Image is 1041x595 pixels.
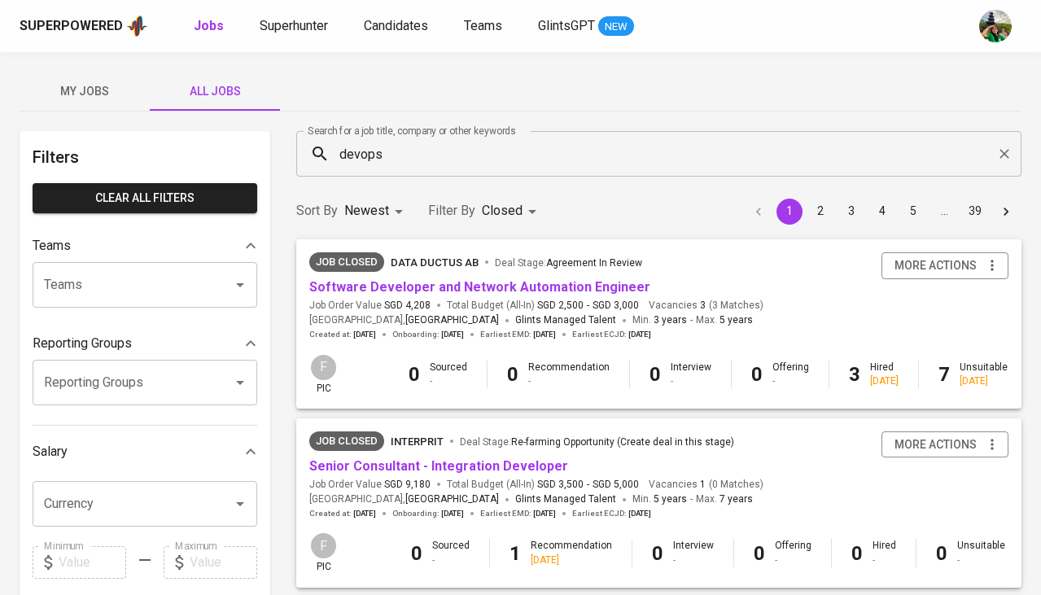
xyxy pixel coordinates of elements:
[364,18,428,33] span: Candidates
[480,508,556,519] span: Earliest EMD :
[546,257,642,269] span: Agreement In Review
[957,539,1005,567] div: Unsuitable
[344,201,389,221] p: Newest
[772,361,809,388] div: Offering
[20,14,148,38] a: Superpoweredapp logo
[993,142,1016,165] button: Clear
[353,329,376,340] span: [DATE]
[720,493,753,505] span: 7 years
[428,201,475,221] p: Filter By
[538,16,634,37] a: GlintsGPT NEW
[754,542,765,565] b: 0
[495,257,642,269] span: Deal Stage :
[33,236,71,256] p: Teams
[533,508,556,519] span: [DATE]
[33,144,257,170] h6: Filters
[593,299,639,313] span: SGD 3,000
[894,435,977,455] span: more actions
[528,361,610,388] div: Recommendation
[59,546,126,579] input: Value
[960,361,1008,388] div: Unsuitable
[698,299,706,313] span: 3
[894,256,977,276] span: more actions
[696,314,753,326] span: Max.
[229,273,252,296] button: Open
[405,313,499,329] span: [GEOGRAPHIC_DATA]
[673,539,714,567] div: Interview
[873,553,896,567] div: -
[538,18,595,33] span: GlintsGPT
[537,478,584,492] span: SGD 3,500
[572,329,651,340] span: Earliest ECJD :
[409,363,420,386] b: 0
[229,492,252,515] button: Open
[807,199,833,225] button: Go to page 2
[33,183,257,213] button: Clear All filters
[849,363,860,386] b: 3
[384,478,431,492] span: SGD 9,180
[353,508,376,519] span: [DATE]
[537,299,584,313] span: SGD 2,500
[993,199,1019,225] button: Go to next page
[598,19,634,35] span: NEW
[531,553,612,567] div: [DATE]
[391,256,479,269] span: Data Ductus AB
[938,363,950,386] b: 7
[309,313,499,329] span: [GEOGRAPHIC_DATA] ,
[593,478,639,492] span: SGD 5,000
[690,313,693,329] span: -
[628,329,651,340] span: [DATE]
[528,374,610,388] div: -
[480,329,556,340] span: Earliest EMD :
[309,458,568,474] a: Senior Consultant - Integration Developer
[632,493,687,505] span: Min.
[46,188,244,208] span: Clear All filters
[482,196,542,226] div: Closed
[533,329,556,340] span: [DATE]
[391,435,444,448] span: Interprit
[126,14,148,38] img: app logo
[649,478,763,492] span: Vacancies ( 0 Matches )
[881,252,1008,279] button: more actions
[698,478,706,492] span: 1
[405,492,499,508] span: [GEOGRAPHIC_DATA]
[572,508,651,519] span: Earliest ECJD :
[447,478,639,492] span: Total Budget (All-In)
[671,361,711,388] div: Interview
[632,314,687,326] span: Min.
[392,329,464,340] span: Onboarding :
[869,199,895,225] button: Go to page 4
[309,279,650,295] a: Software Developer and Network Automation Engineer
[775,553,811,567] div: -
[851,542,863,565] b: 0
[482,203,523,218] span: Closed
[650,363,661,386] b: 0
[510,542,521,565] b: 1
[696,493,753,505] span: Max.
[962,199,988,225] button: Go to page 39
[309,329,376,340] span: Created at :
[511,436,734,448] span: Re-farming Opportunity (Create deal in this stage)
[309,431,384,451] div: Client has not responded > 14 days
[531,539,612,567] div: Recommendation
[441,508,464,519] span: [DATE]
[720,314,753,326] span: 5 years
[960,374,1008,388] div: [DATE]
[654,314,687,326] span: 3 years
[900,199,926,225] button: Go to page 5
[160,81,270,102] span: All Jobs
[190,546,257,579] input: Value
[29,81,140,102] span: My Jobs
[309,532,338,560] div: F
[33,442,68,462] p: Salary
[838,199,864,225] button: Go to page 3
[309,492,499,508] span: [GEOGRAPHIC_DATA] ,
[870,374,899,388] div: [DATE]
[931,203,957,219] div: …
[20,17,123,36] div: Superpowered
[384,299,431,313] span: SGD 4,208
[260,16,331,37] a: Superhunter
[411,542,422,565] b: 0
[33,334,132,353] p: Reporting Groups
[673,553,714,567] div: -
